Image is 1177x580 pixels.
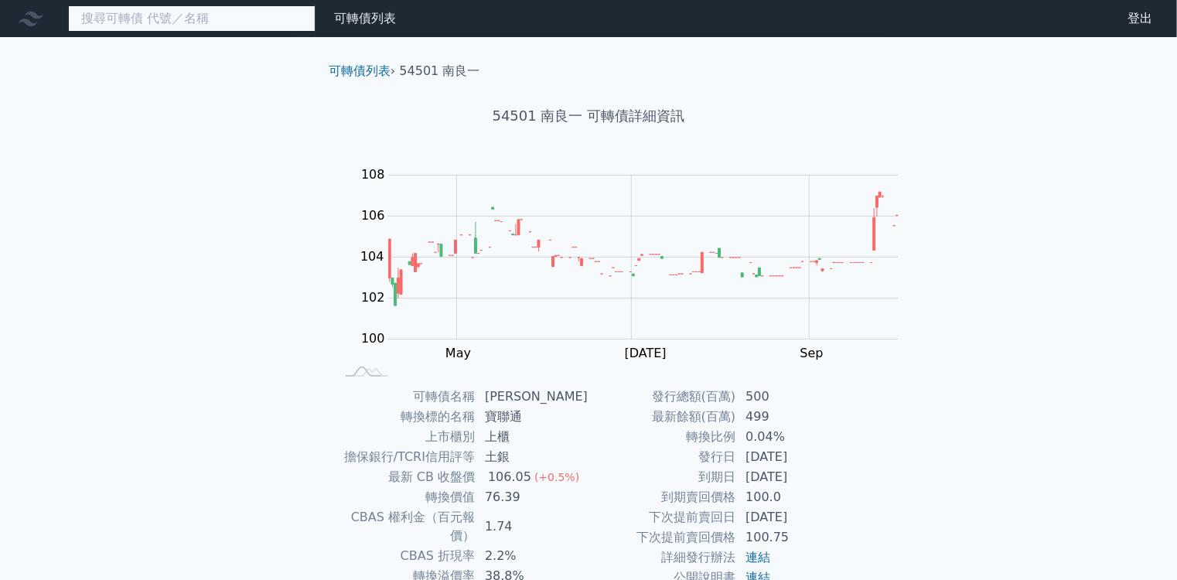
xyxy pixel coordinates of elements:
[588,548,736,568] td: 詳細發行辦法
[445,346,471,360] tspan: May
[476,546,588,566] td: 2.2%
[485,468,534,486] div: 106.05
[400,62,480,80] li: 54501 南良一
[361,290,385,305] tspan: 102
[68,5,316,32] input: 搜尋可轉債 代號／名稱
[335,447,476,467] td: 擔保銀行/TCRI信用評等
[329,63,391,78] a: 可轉債列表
[745,550,770,565] a: 連結
[335,387,476,407] td: 可轉債名稱
[389,192,899,305] g: Series
[476,407,588,427] td: 寶聯通
[588,427,736,447] td: 轉換比例
[588,387,736,407] td: 發行總額(百萬)
[588,407,736,427] td: 最新餘額(百萬)
[329,62,395,80] li: ›
[588,527,736,548] td: 下次提前賣回價格
[476,387,588,407] td: [PERSON_NAME]
[534,471,579,483] span: (+0.5%)
[588,447,736,467] td: 發行日
[316,105,861,127] h1: 54501 南良一 可轉債詳細資訊
[736,507,842,527] td: [DATE]
[625,346,667,360] tspan: [DATE]
[476,507,588,546] td: 1.74
[800,346,824,360] tspan: Sep
[361,331,385,346] tspan: 100
[361,208,385,223] tspan: 106
[736,527,842,548] td: 100.75
[588,507,736,527] td: 下次提前賣回日
[736,487,842,507] td: 100.0
[353,167,922,360] g: Chart
[476,447,588,467] td: 土銀
[736,447,842,467] td: [DATE]
[588,487,736,507] td: 到期賣回價格
[335,427,476,447] td: 上市櫃別
[476,487,588,507] td: 76.39
[360,249,384,264] tspan: 104
[736,427,842,447] td: 0.04%
[361,167,385,182] tspan: 108
[334,11,396,26] a: 可轉債列表
[736,467,842,487] td: [DATE]
[335,546,476,566] td: CBAS 折現率
[335,467,476,487] td: 最新 CB 收盤價
[476,427,588,447] td: 上櫃
[335,507,476,546] td: CBAS 權利金（百元報價）
[335,487,476,507] td: 轉換價值
[335,407,476,427] td: 轉換標的名稱
[1115,6,1165,31] a: 登出
[736,387,842,407] td: 500
[588,467,736,487] td: 到期日
[736,407,842,427] td: 499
